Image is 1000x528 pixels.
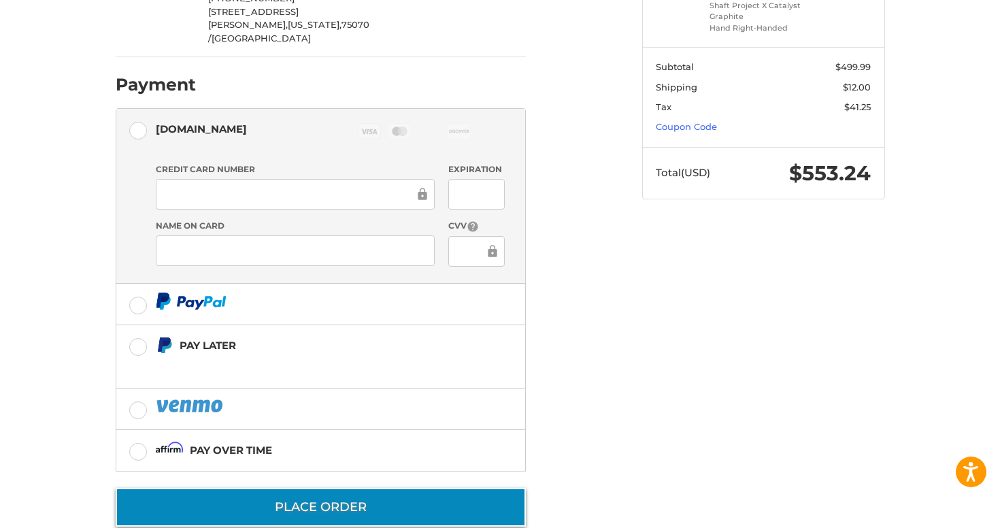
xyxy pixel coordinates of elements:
span: $499.99 [835,61,871,72]
label: Name on Card [156,220,435,232]
iframe: PayPal Message 1 [156,360,440,372]
span: 75070 / [208,19,369,44]
label: CVV [448,220,505,233]
img: PayPal icon [156,397,225,414]
span: $553.24 [789,161,871,186]
span: Tax [656,101,671,112]
li: Hand Right-Handed [710,22,814,34]
span: $12.00 [843,82,871,93]
span: $41.25 [844,101,871,112]
div: Pay over time [190,439,272,461]
span: [STREET_ADDRESS] [208,6,299,17]
img: PayPal icon [156,293,227,310]
img: Pay Later icon [156,337,173,354]
div: Pay Later [180,334,440,357]
span: [GEOGRAPHIC_DATA] [212,33,311,44]
label: Expiration [448,163,505,176]
span: [PERSON_NAME], [208,19,288,30]
img: Affirm icon [156,442,183,459]
h2: Payment [116,74,196,95]
div: [DOMAIN_NAME] [156,118,247,140]
span: Subtotal [656,61,694,72]
button: Place Order [116,488,526,527]
label: Credit Card Number [156,163,435,176]
span: [US_STATE], [288,19,341,30]
a: Coupon Code [656,121,717,132]
span: Shipping [656,82,697,93]
span: Total (USD) [656,166,710,179]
